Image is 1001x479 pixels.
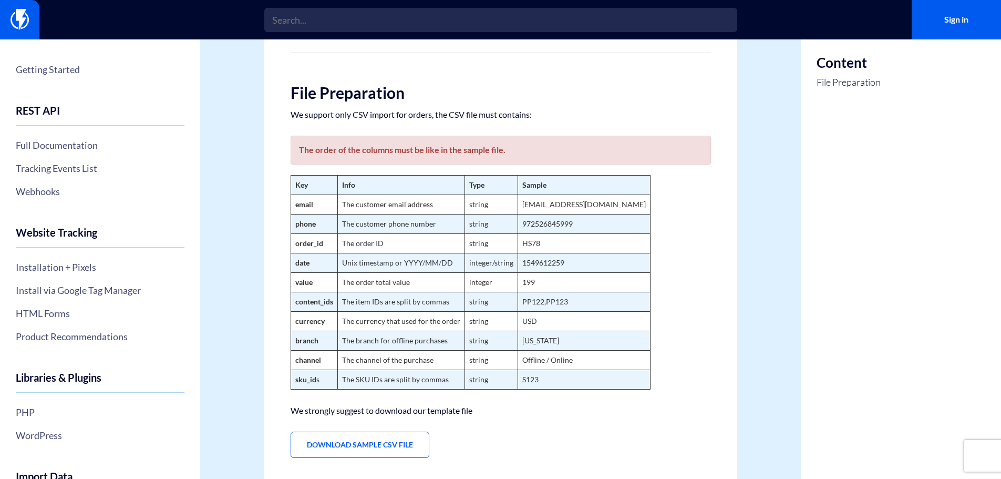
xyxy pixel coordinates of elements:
[16,372,184,393] h4: Libraries & Plugins
[337,234,465,253] td: The order ID
[465,273,518,292] td: integer
[337,273,465,292] td: The order total value
[16,227,184,248] h4: Website Tracking
[291,370,337,390] td: s
[465,195,518,215] td: string
[16,258,184,276] a: Installation + Pixels
[16,403,184,421] a: PHP
[299,145,505,155] b: The order of the columns must be like in the sample file.
[518,292,650,312] td: PP122,PP123
[291,432,429,458] a: Download Sample CSV File
[337,331,465,351] td: The branch for offline purchases
[518,351,650,370] td: Offline / Online
[295,297,333,306] strong: content_ids
[817,55,881,70] h3: Content
[518,253,650,273] td: 1549612259
[522,180,546,189] strong: Sample
[465,292,518,312] td: string
[469,180,484,189] strong: Type
[295,180,308,189] strong: Key
[342,180,355,189] strong: Info
[16,281,184,299] a: Install via Google Tag Manager
[295,336,318,345] strong: branch
[465,234,518,253] td: string
[518,234,650,253] td: HS78
[291,84,711,101] h2: File Preparation
[295,258,309,267] strong: date
[295,375,316,384] strong: sku_id
[337,312,465,331] td: The currency that used for the order
[16,159,184,177] a: Tracking Events List
[337,292,465,312] td: The item IDs are split by commas
[465,253,518,273] td: integer/string
[16,182,184,200] a: Webhooks
[337,215,465,234] td: The customer phone number
[337,253,465,273] td: Unix timestamp or YYYY/MM/DD
[295,219,316,228] strong: phone
[518,273,650,292] td: 199
[295,317,325,325] strong: currency
[337,370,465,390] td: The SKU IDs are split by commas
[465,215,518,234] td: string
[337,351,465,370] td: The channel of the purchase
[295,239,323,248] strong: order_id
[518,312,650,331] td: USD
[16,304,184,322] a: HTML Forms
[518,215,650,234] td: 972526845999
[465,331,518,351] td: string
[291,109,711,120] p: We support only CSV import for orders, the CSV file must contains:
[16,60,184,78] a: Getting Started
[16,105,184,126] h4: REST API
[264,8,737,32] input: Search...
[16,328,184,345] a: Product Recommendations
[518,370,650,390] td: S123
[295,355,321,364] strong: channel
[295,278,313,287] strong: value
[518,331,650,351] td: [US_STATE]
[295,200,313,209] strong: email
[16,426,184,444] a: WordPress
[465,351,518,370] td: string
[337,195,465,215] td: The customer email address
[817,76,881,89] a: File Preparation
[465,312,518,331] td: string
[291,405,711,416] p: We strongly suggest to download our template file
[518,195,650,215] td: [EMAIL_ADDRESS][DOMAIN_NAME]
[465,370,518,390] td: string
[16,136,184,154] a: Full Documentation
